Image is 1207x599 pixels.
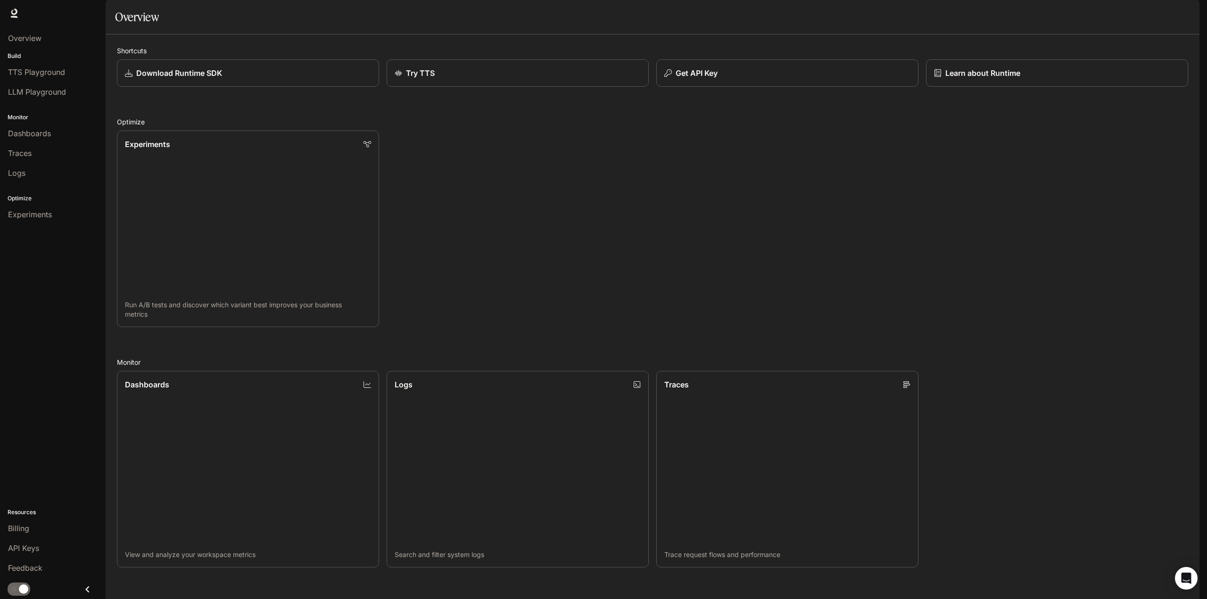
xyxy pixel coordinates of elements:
[117,371,379,567] a: DashboardsView and analyze your workspace metrics
[117,59,379,87] a: Download Runtime SDK
[387,59,649,87] a: Try TTS
[664,550,910,559] p: Trace request flows and performance
[1175,567,1198,590] div: Open Intercom Messenger
[125,550,371,559] p: View and analyze your workspace metrics
[117,117,1188,127] h2: Optimize
[125,379,169,390] p: Dashboards
[115,8,159,26] h1: Overview
[117,46,1188,56] h2: Shortcuts
[117,131,379,327] a: ExperimentsRun A/B tests and discover which variant best improves your business metrics
[395,550,641,559] p: Search and filter system logs
[395,379,413,390] p: Logs
[406,67,435,79] p: Try TTS
[125,300,371,319] p: Run A/B tests and discover which variant best improves your business metrics
[945,67,1020,79] p: Learn about Runtime
[117,357,1188,367] h2: Monitor
[656,371,918,567] a: TracesTrace request flows and performance
[676,67,718,79] p: Get API Key
[664,379,689,390] p: Traces
[136,67,222,79] p: Download Runtime SDK
[926,59,1188,87] a: Learn about Runtime
[387,371,649,567] a: LogsSearch and filter system logs
[125,139,170,150] p: Experiments
[656,59,918,87] button: Get API Key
